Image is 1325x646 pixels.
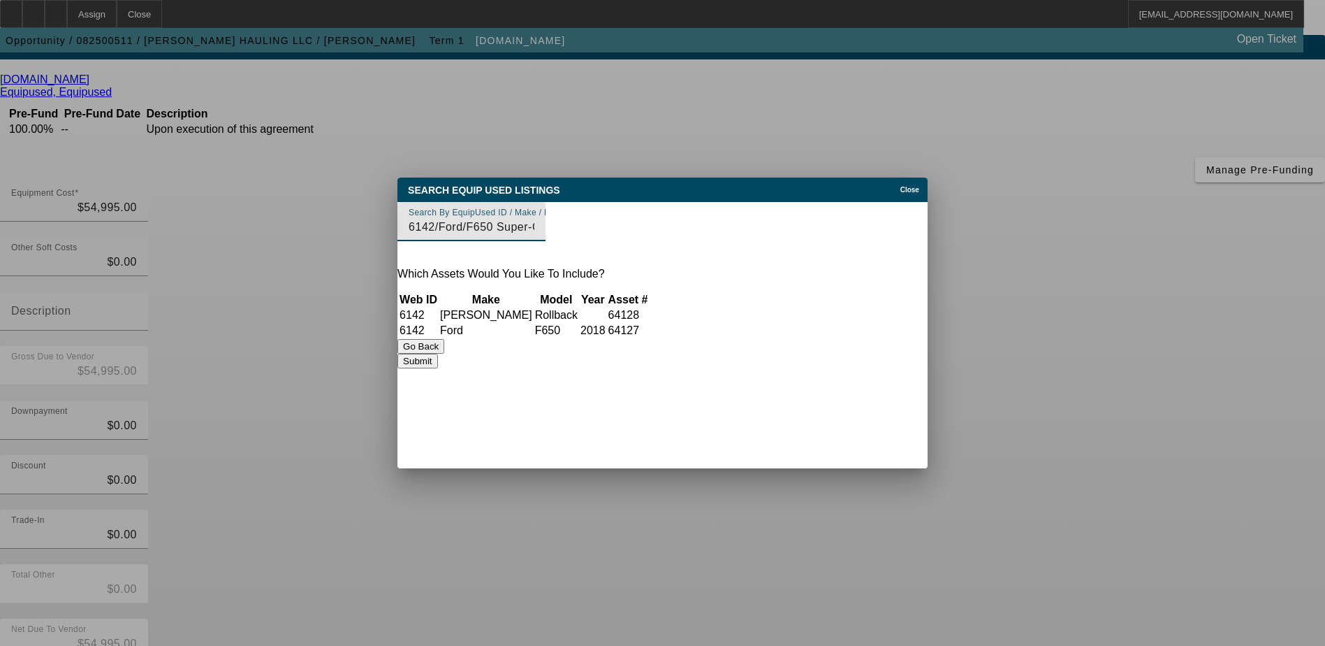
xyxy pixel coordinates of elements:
td: Rollback [534,308,578,322]
th: Asset # [608,293,649,307]
td: 6142 [399,308,438,322]
button: Submit [397,354,437,368]
td: [PERSON_NAME] [439,308,533,322]
td: Ford [439,324,533,338]
button: Go Back [397,339,444,354]
span: Close [900,186,919,194]
th: Make [439,293,533,307]
td: 2018 [580,324,606,338]
span: Search Equip Used Listings [408,185,560,196]
td: F650 [534,324,578,338]
th: Model [534,293,578,307]
th: Web ID [399,293,438,307]
th: Year [580,293,606,307]
td: 64128 [608,308,649,322]
td: 64127 [608,324,649,338]
td: 6142 [399,324,438,338]
input: EquipUsed [409,219,534,236]
p: Which Assets Would You Like To Include? [397,268,928,280]
mat-label: Search By EquipUsed ID / Make / Model [409,208,569,217]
